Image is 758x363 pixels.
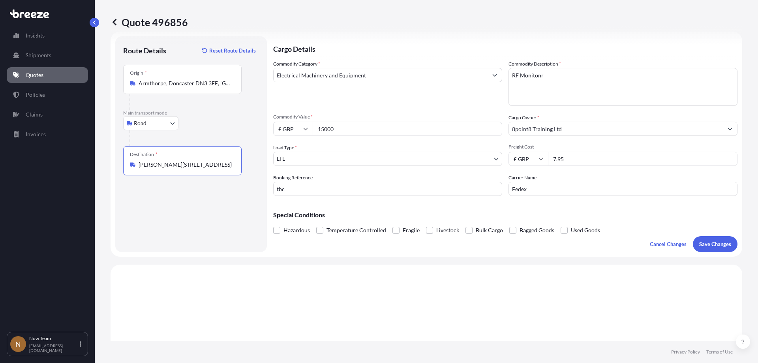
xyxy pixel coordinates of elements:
a: Policies [7,87,88,103]
p: Quote 496856 [111,16,188,28]
a: Terms of Use [706,349,733,355]
p: Invoices [26,130,46,138]
p: Special Conditions [273,212,737,218]
button: Show suggestions [723,122,737,136]
input: Select a commodity type [274,68,488,82]
span: Freight Cost [508,144,737,150]
label: Commodity Description [508,60,561,68]
button: Reset Route Details [198,44,259,57]
span: N [15,340,21,348]
p: Save Changes [699,240,731,248]
span: Fragile [403,224,420,236]
p: Insights [26,32,45,39]
p: [EMAIL_ADDRESS][DOMAIN_NAME] [29,343,78,353]
div: Destination [130,151,158,158]
a: Shipments [7,47,88,63]
a: Insights [7,28,88,43]
p: Main transport mode [123,110,259,116]
a: Quotes [7,67,88,83]
span: Hazardous [283,224,310,236]
input: Enter name [508,182,737,196]
span: Temperature Controlled [326,224,386,236]
label: Carrier Name [508,174,537,182]
p: Shipments [26,51,51,59]
button: LTL [273,152,502,166]
span: Livestock [436,224,459,236]
span: Used Goods [571,224,600,236]
a: Privacy Policy [671,349,700,355]
button: Select transport [123,116,178,130]
span: Commodity Value [273,114,502,120]
input: Type amount [313,122,502,136]
input: Origin [139,79,232,87]
p: Now Team [29,335,78,342]
p: Cargo Details [273,36,737,60]
label: Booking Reference [273,174,313,182]
p: Claims [26,111,43,118]
input: Your internal reference [273,182,502,196]
p: Quotes [26,71,43,79]
span: LTL [277,155,285,163]
label: Commodity Category [273,60,320,68]
p: Route Details [123,46,166,55]
input: Enter amount [548,152,737,166]
div: Origin [130,70,147,76]
textarea: RF Monitonr [508,68,737,106]
input: Full name [509,122,723,136]
a: Invoices [7,126,88,142]
a: Claims [7,107,88,122]
label: Cargo Owner [508,114,539,122]
span: Load Type [273,144,297,152]
p: Cancel Changes [650,240,687,248]
span: Bagged Goods [520,224,554,236]
button: Show suggestions [488,68,502,82]
span: Road [134,119,146,127]
p: Reset Route Details [209,47,256,55]
button: Cancel Changes [644,236,693,252]
button: Save Changes [693,236,737,252]
span: Bulk Cargo [476,224,503,236]
input: Destination [139,161,232,169]
p: Policies [26,91,45,99]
